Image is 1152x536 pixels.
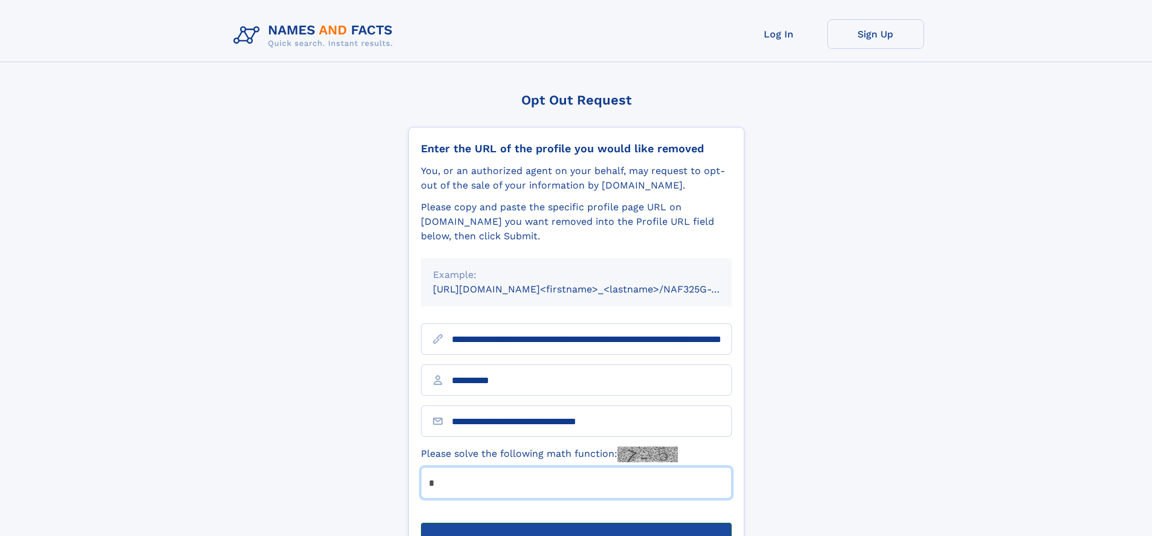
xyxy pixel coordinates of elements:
[408,92,744,108] div: Opt Out Request
[421,142,732,155] div: Enter the URL of the profile you would like removed
[421,200,732,244] div: Please copy and paste the specific profile page URL on [DOMAIN_NAME] you want removed into the Pr...
[229,19,403,52] img: Logo Names and Facts
[731,19,827,49] a: Log In
[827,19,924,49] a: Sign Up
[421,164,732,193] div: You, or an authorized agent on your behalf, may request to opt-out of the sale of your informatio...
[421,447,678,462] label: Please solve the following math function:
[433,283,755,295] small: [URL][DOMAIN_NAME]<firstname>_<lastname>/NAF325G-xxxxxxxx
[433,268,720,282] div: Example:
